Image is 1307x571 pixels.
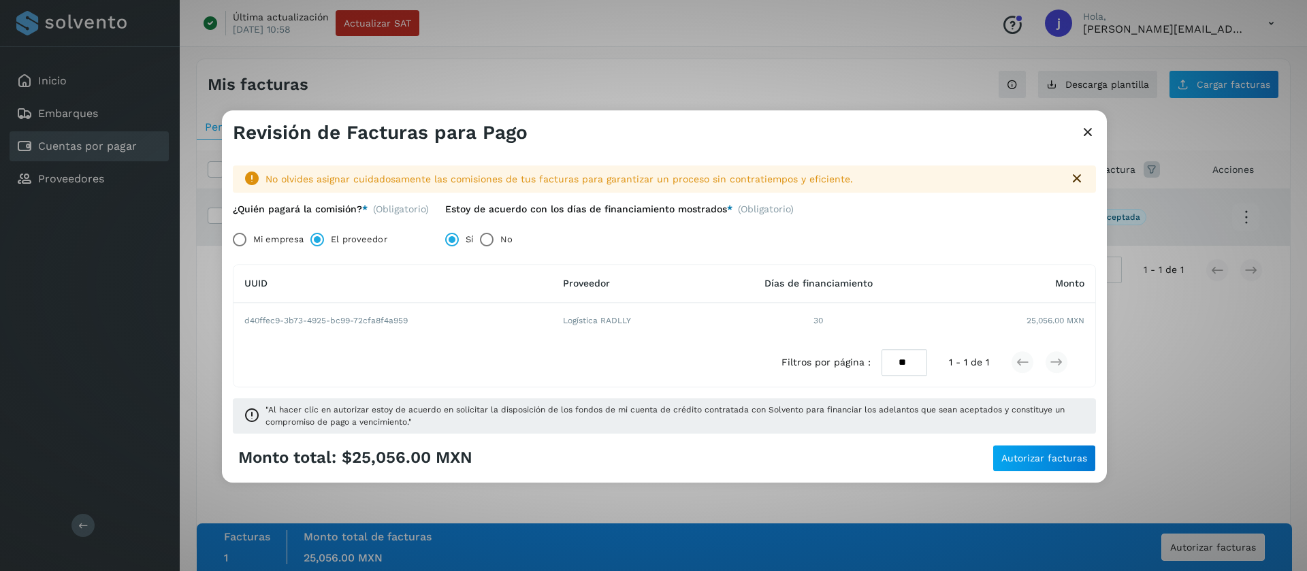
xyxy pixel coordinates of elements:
span: 1 - 1 de 1 [949,355,989,370]
span: Proveedor [563,278,610,289]
label: No [500,226,513,253]
span: Monto total: [238,448,336,468]
label: Estoy de acuerdo con los días de financiamiento mostrados [445,203,732,215]
button: Autorizar facturas [993,444,1096,472]
div: No olvides asignar cuidadosamente las comisiones de tus facturas para garantizar un proceso sin c... [265,172,1058,186]
td: 30 [707,303,931,338]
span: Filtros por página : [781,355,871,370]
label: ¿Quién pagará la comisión? [233,203,368,215]
span: Días de financiamiento [764,278,873,289]
td: d40ffec9-3b73-4925-bc99-72cfa8f4a959 [233,303,552,338]
span: Autorizar facturas [1001,453,1087,463]
label: Mi empresa [253,226,304,253]
h3: Revisión de Facturas para Pago [233,121,528,144]
td: Logística RADLLY [552,303,707,338]
span: $25,056.00 MXN [342,448,472,468]
span: 25,056.00 MXN [1027,314,1084,327]
label: El proveedor [331,226,387,253]
span: UUID [244,278,268,289]
span: Monto [1055,278,1084,289]
span: (Obligatorio) [738,203,794,221]
span: "Al hacer clic en autorizar estoy de acuerdo en solicitar la disposición de los fondos de mi cuen... [265,404,1085,428]
span: (Obligatorio) [373,203,429,215]
label: Sí [466,226,473,253]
